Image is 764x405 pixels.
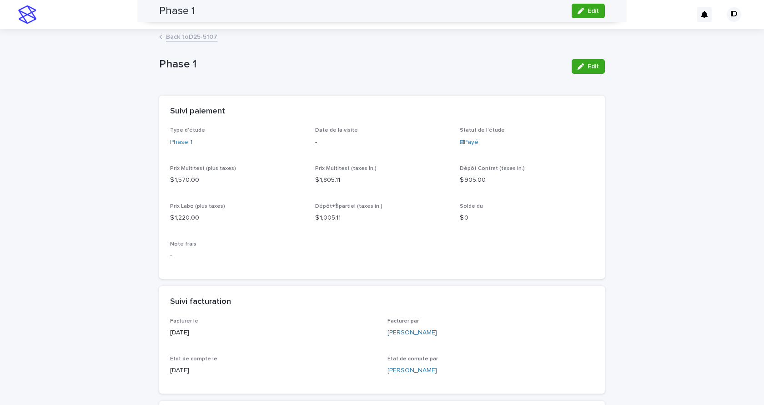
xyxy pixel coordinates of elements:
div: ID [727,7,741,22]
span: Solde du [460,204,483,209]
button: Edit [572,59,605,74]
img: stacker-logo-s-only.png [18,5,36,24]
p: $ 1,005.11 [315,213,449,223]
p: $ 1,220.00 [170,213,304,223]
span: Prix Multitest (taxes in.) [315,166,377,171]
span: Dépôt+$partiel (taxes in.) [315,204,382,209]
span: Statut de l'étude [460,128,505,133]
span: Edit [588,63,599,70]
span: Prix Multitest (plus taxes) [170,166,236,171]
p: - [170,251,594,261]
a: Back toD25-5107 [166,31,217,41]
p: $ 1,570.00 [170,175,304,185]
p: $ 905.00 [460,175,594,185]
p: $ 0 [460,213,594,223]
span: Date de la visite [315,128,358,133]
p: [DATE] [170,328,377,338]
span: Type d'étude [170,128,205,133]
span: Etat de compte le [170,356,217,362]
h2: Suivi facturation [170,297,231,307]
span: Dépôt Contrat (taxes in.) [460,166,525,171]
a: [PERSON_NAME] [387,328,437,338]
span: Etat de compte par [387,356,438,362]
a: ☑Payé [460,138,478,147]
h2: Suivi paiement [170,107,225,117]
p: Phase 1 [159,58,564,71]
span: Note frais [170,241,196,247]
p: - [315,138,449,147]
a: Phase 1 [170,138,192,147]
a: [PERSON_NAME] [387,366,437,375]
p: $ 1,805.11 [315,175,449,185]
span: Facturer par [387,318,419,324]
p: [DATE] [170,366,377,375]
span: Facturer le [170,318,198,324]
span: Prix Labo (plus taxes) [170,204,225,209]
